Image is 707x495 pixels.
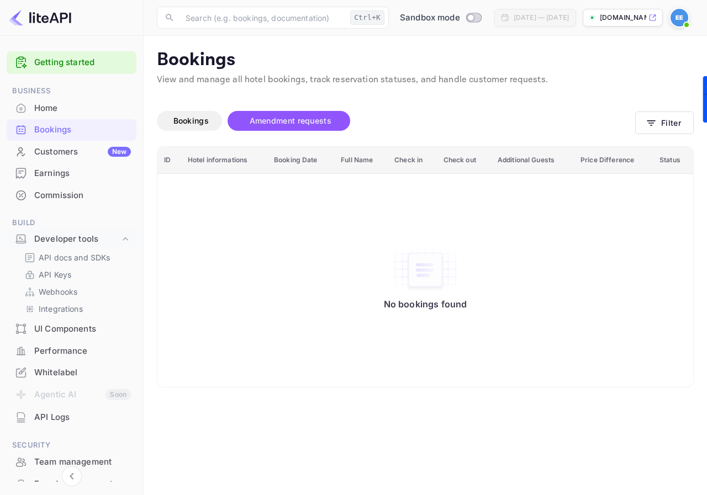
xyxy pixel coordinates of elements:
[7,451,136,472] a: Team management
[600,13,646,23] p: [DOMAIN_NAME]
[24,303,128,315] a: Integrations
[7,98,136,119] div: Home
[7,141,136,162] a: CustomersNew
[635,111,694,134] button: Filter
[157,73,694,87] p: View and manage all hotel bookings, track reservation statuses, and handle customer requests.
[7,362,136,384] div: Whitelabel
[7,407,136,428] div: API Logs
[653,147,693,174] th: Status
[437,147,491,174] th: Check out
[7,98,136,118] a: Home
[173,116,209,125] span: Bookings
[34,366,131,379] div: Whitelabel
[157,49,694,71] p: Bookings
[7,340,136,362] div: Performance
[388,147,437,174] th: Check in
[108,147,131,157] div: New
[20,249,132,265] div: API docs and SDKs
[671,9,688,26] img: Em Em
[34,323,131,336] div: UI Components
[7,141,136,163] div: CustomersNew
[7,217,136,229] span: Build
[181,147,267,174] th: Hotel informations
[157,147,181,174] th: ID
[34,456,131,469] div: Team management
[7,451,136,473] div: Team management
[179,7,346,29] input: Search (e.g. bookings, documentation)
[514,13,569,23] div: [DATE] — [DATE]
[7,185,136,206] div: Commission
[20,301,132,317] div: Integrations
[7,318,136,339] a: UI Components
[392,247,458,293] img: No bookings found
[34,189,131,202] div: Commission
[24,269,128,280] a: API Keys
[39,252,110,263] p: API docs and SDKs
[34,102,131,115] div: Home
[7,119,136,141] div: Bookings
[7,51,136,74] div: Getting started
[267,147,334,174] th: Booking Date
[400,12,460,24] span: Sandbox mode
[20,284,132,300] div: Webhooks
[34,411,131,424] div: API Logs
[7,340,136,361] a: Performance
[34,167,131,180] div: Earnings
[250,116,331,125] span: Amendment requests
[39,286,77,297] p: Webhooks
[395,12,486,24] div: Switch to Production mode
[7,85,136,97] span: Business
[384,299,467,310] p: No bookings found
[7,318,136,340] div: UI Components
[34,233,120,246] div: Developer tools
[39,303,83,315] p: Integrations
[24,252,128,263] a: API docs and SDKs
[34,124,131,136] div: Bookings
[62,466,82,486] button: Collapse navigation
[7,473,136,494] a: Fraud management
[574,147,653,174] th: Price Difference
[9,9,71,26] img: LiteAPI logo
[34,56,131,69] a: Getting started
[34,146,131,158] div: Customers
[7,362,136,382] a: Whitelabel
[157,147,693,387] table: booking table
[7,185,136,205] a: Commission
[334,147,388,174] th: Full Name
[7,439,136,451] span: Security
[350,10,384,25] div: Ctrl+K
[20,267,132,283] div: API Keys
[7,119,136,140] a: Bookings
[7,163,136,184] div: Earnings
[34,345,131,358] div: Performance
[7,407,136,427] a: API Logs
[157,111,635,131] div: account-settings tabs
[491,147,574,174] th: Additional Guests
[39,269,71,280] p: API Keys
[7,230,136,249] div: Developer tools
[7,163,136,183] a: Earnings
[24,286,128,297] a: Webhooks
[34,478,131,491] div: Fraud management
